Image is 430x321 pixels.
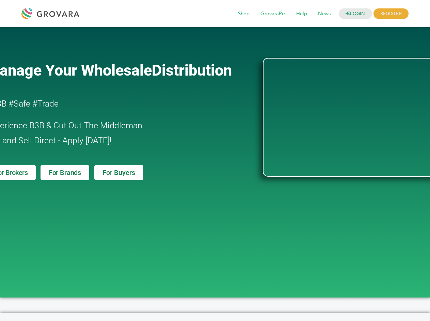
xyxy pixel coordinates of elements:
[102,169,135,176] span: For Buyers
[256,10,291,18] a: GrovaraPro
[313,10,335,18] a: News
[291,10,312,18] a: Help
[233,10,254,18] a: Shop
[373,9,409,19] span: REGISTER
[233,7,254,20] span: Shop
[49,169,81,176] span: For Brands
[256,7,291,20] span: GrovaraPro
[41,165,89,180] a: For Brands
[152,61,232,79] span: Distribution
[313,7,335,20] span: News
[94,165,143,180] a: For Buyers
[291,7,312,20] span: Help
[339,9,372,19] a: LOGIN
